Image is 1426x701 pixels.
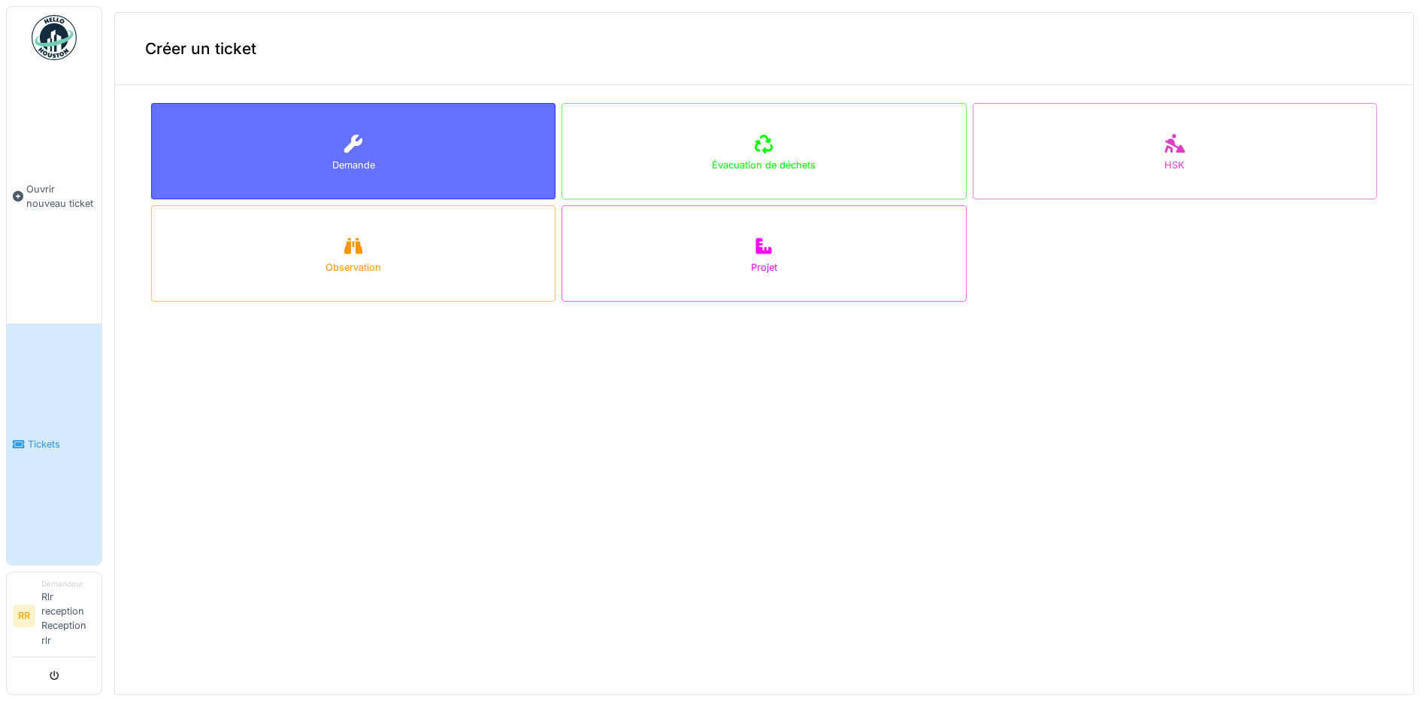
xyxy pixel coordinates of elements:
[712,158,816,172] div: Évacuation de déchets
[7,323,101,564] a: Tickets
[325,260,381,275] div: Observation
[26,182,95,211] span: Ouvrir nouveau ticket
[1164,158,1185,172] div: HSK
[41,578,95,654] li: Rlr reception Reception rlr
[332,158,375,172] div: Demande
[13,578,95,657] a: RR DemandeurRlr reception Reception rlr
[7,68,101,323] a: Ouvrir nouveau ticket
[41,578,95,590] div: Demandeur
[13,605,35,627] li: RR
[751,260,777,275] div: Projet
[115,13,1413,85] div: Créer un ticket
[32,15,77,60] img: Badge_color-CXgf-gQk.svg
[28,437,95,451] span: Tickets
